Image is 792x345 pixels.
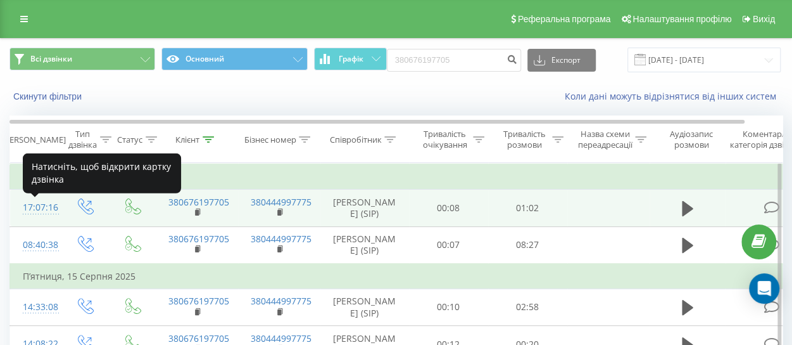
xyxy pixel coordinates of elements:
div: Назва схеми переадресації [577,129,632,150]
a: Коли дані можуть відрізнятися вiд інших систем [565,90,783,102]
a: 380444997775 [251,295,311,307]
button: Скинути фільтри [9,91,88,102]
td: [PERSON_NAME] (SIP) [320,190,409,226]
div: Натисніть, щоб відкрити картку дзвінка [23,153,181,193]
span: Графік [339,55,363,63]
div: Тип дзвінка [68,129,97,150]
a: 380444997775 [251,332,311,344]
td: 08:27 [488,226,567,264]
button: Всі дзвінки [9,48,155,70]
div: Статус [117,134,142,145]
a: 380676197705 [168,295,229,307]
div: 14:33:08 [23,295,48,320]
button: Графік [314,48,387,70]
div: Аудіозапис розмови [660,129,722,150]
a: 380444997775 [251,196,311,208]
div: Тривалість розмови [499,129,549,150]
a: 380444997775 [251,233,311,245]
input: Пошук за номером [387,49,521,72]
button: Основний [161,48,307,70]
span: Налаштування профілю [632,14,731,24]
td: [PERSON_NAME] (SIP) [320,289,409,325]
td: 01:02 [488,190,567,226]
a: 380676197705 [168,196,229,208]
td: [PERSON_NAME] (SIP) [320,226,409,264]
a: 380676197705 [168,332,229,344]
div: [PERSON_NAME] [2,134,66,145]
td: 02:58 [488,289,567,325]
div: Клієнт [175,134,199,145]
div: Співробітник [329,134,381,145]
button: Експорт [527,49,596,72]
div: Тривалість очікування [420,129,470,150]
td: 00:08 [409,190,488,226]
div: Бізнес номер [244,134,296,145]
td: 00:07 [409,226,488,264]
a: 380676197705 [168,233,229,245]
span: Реферальна програма [518,14,611,24]
div: 08:40:38 [23,233,48,257]
td: 00:10 [409,289,488,325]
div: Open Intercom Messenger [749,273,779,304]
span: Вихід [753,14,775,24]
span: Всі дзвінки [30,54,72,64]
div: 17:07:16 [23,195,48,220]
